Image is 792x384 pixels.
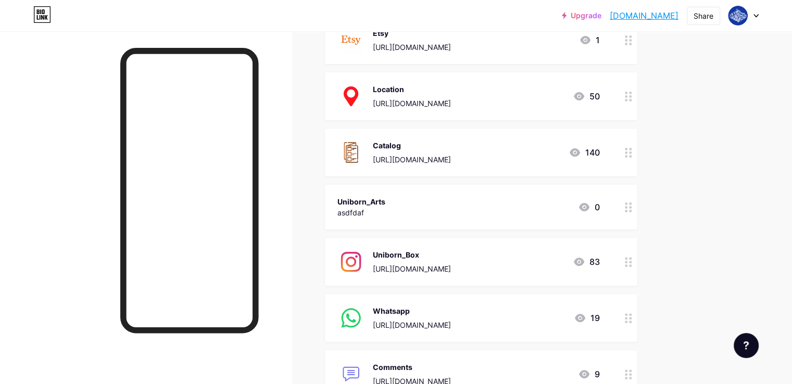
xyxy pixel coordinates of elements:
[573,90,600,103] div: 50
[573,255,600,268] div: 83
[373,28,451,39] div: Etsy
[337,139,364,166] img: Catalog
[574,312,600,324] div: 19
[373,263,451,274] div: [URL][DOMAIN_NAME]
[578,368,600,380] div: 9
[373,98,451,109] div: [URL][DOMAIN_NAME]
[373,305,451,316] div: Whatsapp
[694,10,713,21] div: Share
[569,146,600,159] div: 140
[373,362,451,373] div: Comments
[337,27,364,54] img: Etsy
[610,9,678,22] a: [DOMAIN_NAME]
[373,140,451,151] div: Catalog
[337,248,364,275] img: Uniborn_Box
[337,304,364,331] img: Whatsapp
[373,249,451,260] div: Uniborn_Box
[578,201,600,213] div: 0
[373,319,451,330] div: [URL][DOMAIN_NAME]
[579,34,600,46] div: 1
[373,84,451,95] div: Location
[337,207,385,218] div: asdfdaf
[373,42,451,53] div: [URL][DOMAIN_NAME]
[728,6,748,25] img: Uni Born
[373,154,451,165] div: [URL][DOMAIN_NAME]
[337,83,364,110] img: Location
[562,11,601,20] a: Upgrade
[337,196,385,207] div: Uniborn_Arts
